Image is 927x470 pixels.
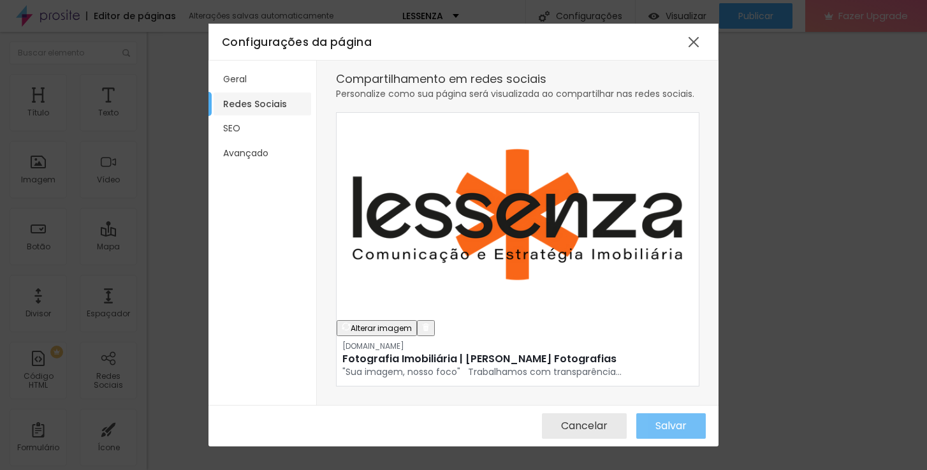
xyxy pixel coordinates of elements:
[222,34,372,50] span: Configurações da página
[337,336,699,386] a: [DOMAIN_NAME]Fotografia Imobiliária | [PERSON_NAME] Fotografias"Sua imagem, nosso foco" Trabalham...
[336,88,699,99] div: Personalize como sua página será visualizada ao compartilhar nas redes sociais.
[342,367,693,376] p: "Sua imagem, nosso foco" Trabalhamos com transparência...
[342,354,693,364] h1: Fotografia Imobiliária | [PERSON_NAME] Fotografias
[214,68,311,91] li: Geral
[214,142,311,165] li: Avançado
[337,113,699,317] img: 1-logotipo-principal-01.png
[337,320,417,336] button: Alterar imagem
[636,413,706,439] button: Salvar
[561,420,608,432] span: Cancelar
[351,323,412,334] span: Alterar imagem
[542,413,627,439] button: Cancelar
[214,92,311,116] li: Redes Sociais
[655,420,687,432] span: Salvar
[422,323,430,331] img: Icone
[336,73,699,85] div: Compartilhamento em redes sociais
[342,322,351,331] img: Icone
[214,117,311,140] li: SEO
[342,342,693,351] span: [DOMAIN_NAME]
